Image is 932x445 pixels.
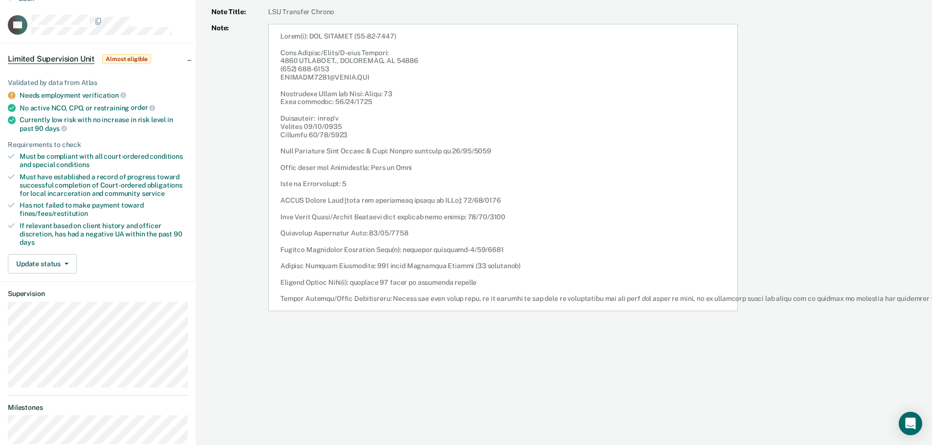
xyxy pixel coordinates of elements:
[131,104,155,111] span: order
[211,8,260,16] strong: Note Title:
[8,254,77,274] button: Update status
[20,104,188,112] div: No active NCO, CPO, or restraining
[8,141,188,149] div: Requirements to check
[8,79,188,87] div: Validated by data from Atlas
[211,24,260,311] strong: Note:
[20,222,188,246] div: If relevant based on client history and officer discretion, has had a negative UA within the past 90
[20,173,188,197] div: Must have established a record of progress toward successful completion of Court-ordered obligati...
[142,190,165,197] span: service
[899,412,922,435] div: Open Intercom Messenger
[8,290,188,298] dt: Supervision
[20,201,188,218] div: Has not failed to make payment toward
[20,238,34,246] span: days
[8,54,94,64] span: Limited Supervision Unit
[8,403,188,412] dt: Milestones
[268,24,738,311] article: Lorem(i): DOL SITAMET (55-82-7447) Cons Adipisc/Elits/D-eius Tempori: 4860 UTLABO ET., DOLOREMAG,...
[20,210,88,217] span: fines/fees/restitution
[102,54,151,64] span: Almost eligible
[268,8,916,16] span: LSU Transfer Chrono
[20,152,188,169] div: Must be compliant with all court-ordered conditions and special conditions
[20,91,188,100] div: Needs employment verification
[45,125,67,132] span: days
[20,116,188,132] div: Currently low risk with no increase in risk level in past 90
